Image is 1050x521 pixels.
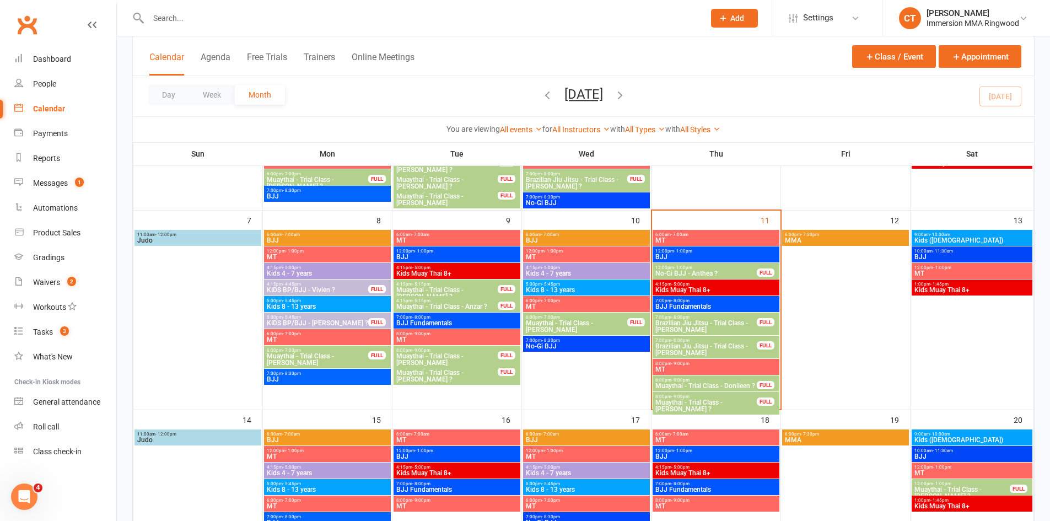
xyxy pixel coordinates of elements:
[33,55,71,63] div: Dashboard
[933,448,953,453] span: - 11:30am
[368,318,386,326] div: FULL
[927,8,1019,18] div: [PERSON_NAME]
[396,353,498,366] span: Muaythai - Trial Class - [PERSON_NAME]
[33,228,80,237] div: Product Sales
[412,481,430,486] span: - 8:00pm
[525,303,648,310] span: MT
[674,265,692,270] span: - 1:00pm
[914,282,1030,287] span: 1:00pm
[283,371,301,376] span: - 8:30pm
[266,437,389,443] span: BJJ
[625,125,665,134] a: All Types
[14,221,116,245] a: Product Sales
[266,188,389,193] span: 7:00pm
[396,348,498,353] span: 8:00pm
[396,298,498,303] span: 4:15pm
[730,14,744,23] span: Add
[396,249,518,254] span: 12:00pm
[266,336,389,343] span: MT
[396,481,518,486] span: 7:00pm
[525,338,648,343] span: 7:00pm
[266,331,389,336] span: 6:00pm
[655,361,777,366] span: 8:00pm
[914,481,1010,486] span: 12:00pm
[33,79,56,88] div: People
[498,175,515,183] div: FULL
[655,338,757,343] span: 7:00pm
[266,320,369,326] span: KIDS BP/BJJ - [PERSON_NAME] ?
[14,72,116,96] a: People
[376,211,392,229] div: 8
[525,195,648,200] span: 7:00pm
[396,287,498,300] span: Muaythai - Trial Class - [PERSON_NAME] ?
[137,237,259,244] span: Judo
[67,277,76,286] span: 2
[396,160,498,173] span: Muaythai - Trial Class - [PERSON_NAME] ?
[914,437,1030,443] span: Kids ([DEMOGRAPHIC_DATA])
[627,175,645,183] div: FULL
[522,142,651,165] th: Wed
[631,410,651,428] div: 17
[761,410,780,428] div: 18
[396,303,498,310] span: Muaythai - Trial Class - Anzar ?
[525,320,628,333] span: Muaythai - Trial Class - [PERSON_NAME]
[412,331,430,336] span: - 9:00pm
[914,249,1030,254] span: 10:00am
[542,282,560,287] span: - 5:45pm
[525,343,648,350] span: No-Gi BJJ
[711,9,758,28] button: Add
[525,249,648,254] span: 12:00pm
[927,18,1019,28] div: Immersion MMA Ringwood
[149,52,184,76] button: Calendar
[396,437,518,443] span: MT
[266,171,369,176] span: 6:00pm
[525,298,648,303] span: 6:00pm
[933,465,951,470] span: - 1:00pm
[33,352,73,361] div: What's New
[266,348,369,353] span: 6:00pm
[914,432,1030,437] span: 9:00am
[412,315,430,320] span: - 8:00pm
[671,394,690,399] span: - 9:00pm
[352,52,414,76] button: Online Meetings
[286,448,304,453] span: - 1:00pm
[525,453,648,460] span: MT
[801,432,819,437] span: - 7:30pm
[757,398,774,406] div: FULL
[671,432,688,437] span: - 7:00am
[655,232,777,237] span: 6:00am
[14,146,116,171] a: Reports
[34,484,42,492] span: 4
[933,249,953,254] span: - 11:30am
[525,432,648,437] span: 6:00am
[542,265,560,270] span: - 5:00pm
[396,320,518,326] span: BJJ Fundamentals
[1010,485,1027,493] div: FULL
[14,171,116,196] a: Messages 1
[784,237,907,244] span: MMA
[506,211,521,229] div: 9
[266,432,389,437] span: 6:00am
[655,378,757,383] span: 8:00pm
[655,254,777,260] span: BJJ
[396,470,518,476] span: Kids Muay Thai 8+
[266,237,389,244] span: BJJ
[133,142,263,165] th: Sun
[266,315,369,320] span: 5:00pm
[137,437,259,443] span: Judo
[283,465,301,470] span: - 5:00pm
[899,7,921,29] div: CT
[282,232,300,237] span: - 7:00am
[396,336,518,343] span: MT
[283,188,301,193] span: - 8:30pm
[671,232,688,237] span: - 7:00am
[545,249,563,254] span: - 1:00pm
[498,302,515,310] div: FULL
[266,254,389,260] span: MT
[1014,211,1033,229] div: 13
[14,415,116,439] a: Roll call
[890,410,910,428] div: 19
[283,315,301,320] span: - 5:45pm
[914,448,1030,453] span: 10:00am
[145,10,697,26] input: Search...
